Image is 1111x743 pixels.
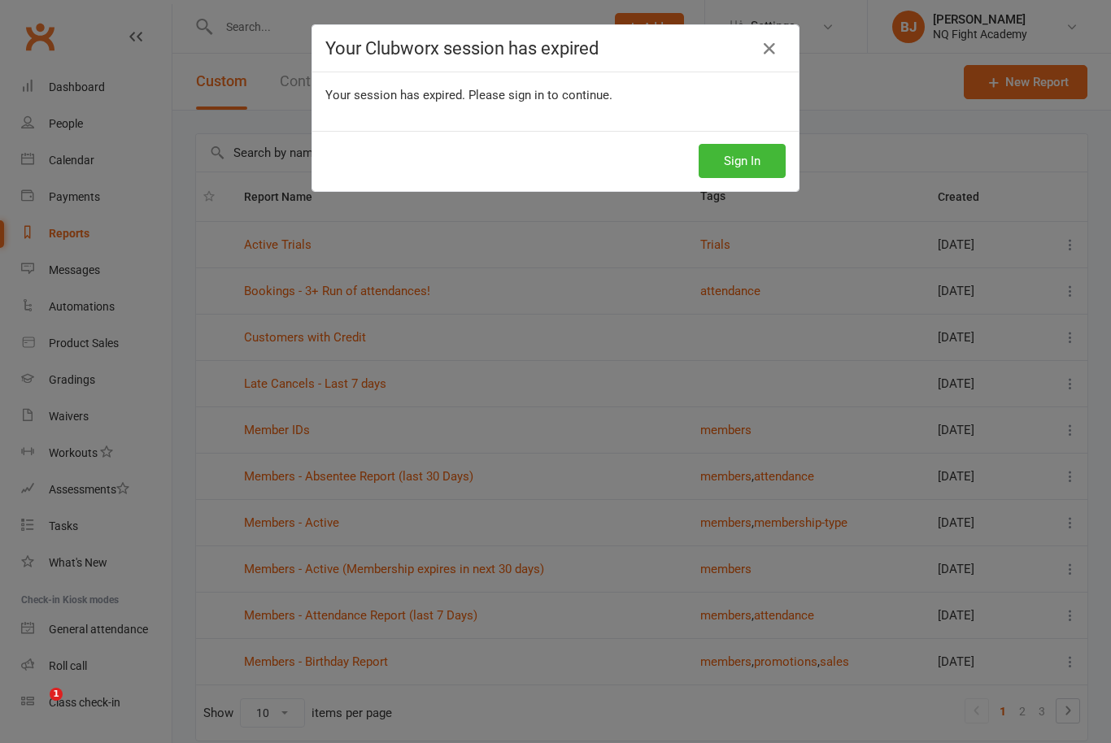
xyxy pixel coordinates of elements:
[325,38,786,59] h4: Your Clubworx session has expired
[16,688,55,727] iframe: Intercom live chat
[325,88,612,102] span: Your session has expired. Please sign in to continue.
[699,144,786,178] button: Sign In
[756,36,782,62] a: Close
[50,688,63,701] span: 1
